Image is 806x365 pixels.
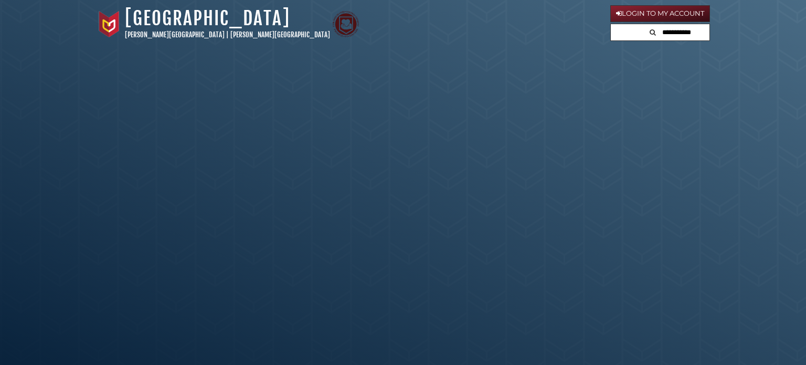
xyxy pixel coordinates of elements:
a: Login to My Account [610,5,710,22]
span: | [226,30,229,39]
button: Search [646,24,659,38]
i: Search [650,29,656,36]
a: [GEOGRAPHIC_DATA] [125,7,290,30]
img: Calvin University [96,11,122,37]
a: [PERSON_NAME][GEOGRAPHIC_DATA] [125,30,225,39]
a: [PERSON_NAME][GEOGRAPHIC_DATA] [230,30,330,39]
img: Calvin Theological Seminary [333,11,359,37]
